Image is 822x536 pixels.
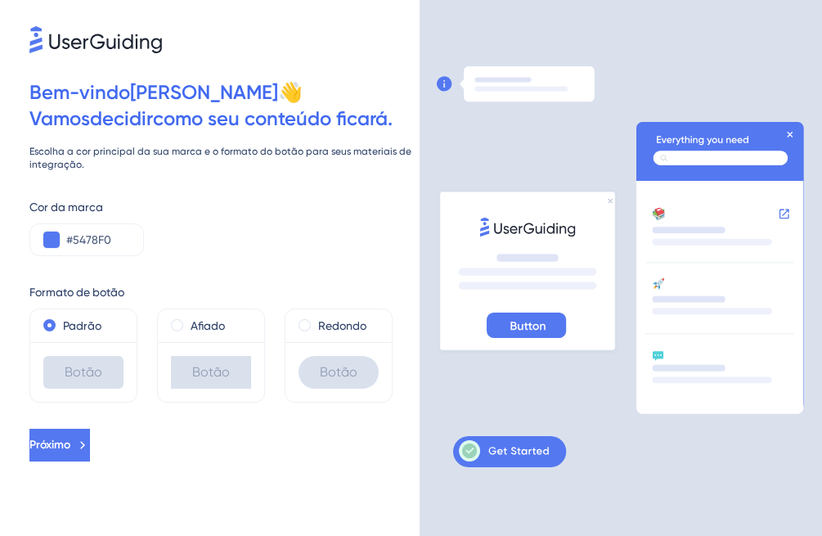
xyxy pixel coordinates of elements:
[90,106,153,130] font: decidir
[278,80,303,104] font: 👋
[29,286,124,299] font: Formato de botão
[29,106,90,130] font: Vamos
[153,106,393,130] font: como seu conteúdo ficará.
[65,364,102,380] font: Botão
[29,438,70,452] font: Próximo
[320,364,357,380] font: Botão
[29,80,130,104] font: Bem-vindo
[63,319,101,332] font: Padrão
[191,319,225,332] font: Afiado
[29,146,411,170] font: Escolha a cor principal da sua marca e o formato do botão para seus materiais de integração.
[29,429,90,462] button: Próximo
[130,80,278,104] font: [PERSON_NAME]
[29,200,103,214] font: Cor da marca
[192,364,230,380] font: Botão
[318,319,366,332] font: Redondo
